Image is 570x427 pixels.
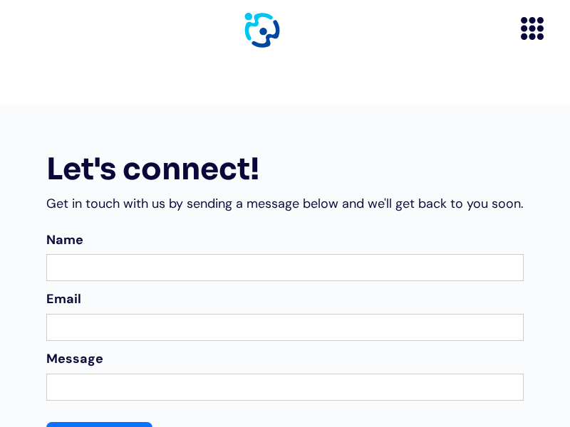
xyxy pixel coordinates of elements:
[503,5,549,55] div: menu
[46,348,524,370] label: Message
[46,288,524,310] label: Email
[46,193,524,215] div: Get in touch with us by sending a message below and we'll get back to you soon.
[46,153,259,186] strong: Let's connect!
[244,13,280,48] a: home
[46,229,524,251] label: Name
